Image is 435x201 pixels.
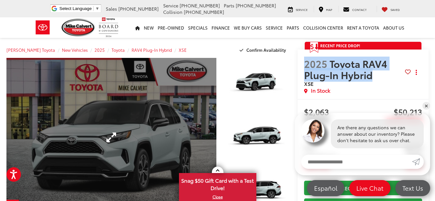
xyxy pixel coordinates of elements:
[236,2,276,9] span: [PHONE_NUMBER]
[353,184,387,192] span: Live Chat
[320,43,360,48] span: Recent Price Drop!
[304,57,387,82] span: Toyota RAV4 Plug-In Hybrid
[304,108,363,117] span: $2,063
[232,17,264,38] a: WE BUY CARS
[222,112,292,163] img: 2025 Toyota RAV4 Plug-In Hybrid XSE
[163,2,178,9] span: Service
[180,2,220,9] span: [PHONE_NUMBER]
[307,180,344,196] a: Español
[399,184,426,192] span: Text Us
[94,47,105,53] a: 2025
[186,17,210,38] a: Specials
[283,6,312,12] a: Service
[222,57,292,109] img: 2025 Toyota RAV4 Plug-In Hybrid XSE
[31,17,55,38] img: Toyota
[304,181,422,195] a: Check Availability
[305,42,421,50] a: Get Price Drop Alert Recent Price Drop!
[112,47,125,53] a: Toyota
[304,57,327,70] span: 2025
[395,180,430,196] a: Text Us
[311,184,341,192] span: Español
[264,17,285,38] a: Service
[345,17,381,38] a: Rent a Toyota
[311,87,330,94] span: In Stock
[132,47,172,53] a: RAV4 Plug-In Hybrid
[156,17,186,38] a: Pre-Owned
[377,6,405,12] a: My Saved Vehicles
[59,6,99,11] a: Select Language​
[296,7,308,12] span: Service
[224,2,234,9] span: Parts
[363,108,422,117] span: $50,213
[184,9,224,15] span: [PHONE_NUMBER]
[223,112,291,163] a: Expand Photo 2
[301,17,345,38] a: Collision Center
[236,44,291,56] button: Confirm Availability
[62,47,88,53] a: New Vehicles
[301,155,412,169] input: Enter your message
[338,6,371,12] a: Contact
[180,174,256,193] span: Snag $50 Gift Card with a Test Drive!
[142,17,156,38] a: New
[411,67,422,78] button: Actions
[246,47,286,53] span: Confirm Availability
[391,7,400,12] span: Saved
[416,70,417,75] span: dropdown dots
[95,6,99,11] span: ▼
[381,17,406,38] a: About Us
[223,58,291,109] a: Expand Photo 1
[179,47,187,53] a: XSE
[352,7,367,12] span: Contact
[59,6,92,11] span: Select Language
[106,5,117,12] span: Sales
[6,47,55,53] a: [PERSON_NAME] Toyota
[301,119,324,142] img: Agent profile photo
[285,17,301,38] a: Parts
[349,180,391,196] a: Live Chat
[163,9,183,15] span: Collision
[314,6,337,12] a: Map
[310,42,318,53] span: Get Price Drop Alert
[118,5,159,12] span: [PHONE_NUMBER]
[326,7,332,12] span: Map
[412,155,424,169] a: Submit
[304,80,313,87] span: XSE
[331,119,424,148] div: Are there any questions we can answer about our inventory? Please don't hesitate to ask us over c...
[133,17,142,38] a: Home
[62,19,96,36] img: Mike Calvert Toyota
[210,17,232,38] a: Finance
